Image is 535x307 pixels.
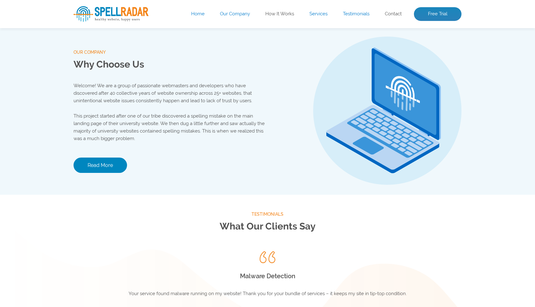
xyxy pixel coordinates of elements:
[74,78,246,95] input: Enter Your URL
[74,53,297,73] p: Enter your website’s URL to see spelling mistakes, broken links and more
[306,20,461,127] img: Free Webiste Analysis
[385,11,402,17] a: Contact
[74,48,267,56] span: our company
[414,7,461,21] a: Free Trial
[74,112,267,142] p: This project started after one of our tribe discovered a spelling mistake on the main landing pag...
[309,11,328,17] a: Services
[220,11,250,17] a: Our Company
[74,101,129,117] button: Scan Website
[343,11,369,17] a: Testimonials
[308,36,433,42] img: Free Webiste Analysis
[74,25,297,47] h1: Website Analysis
[74,158,127,173] a: Read More
[74,25,113,47] span: Free
[191,11,205,17] a: Home
[74,82,267,104] p: Welcome! We are a group of passionate webmasters and developers who have discovered after 40 coll...
[74,56,267,73] h2: Why Choose Us
[74,6,149,22] img: SpellRadar
[265,11,294,17] a: How It Works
